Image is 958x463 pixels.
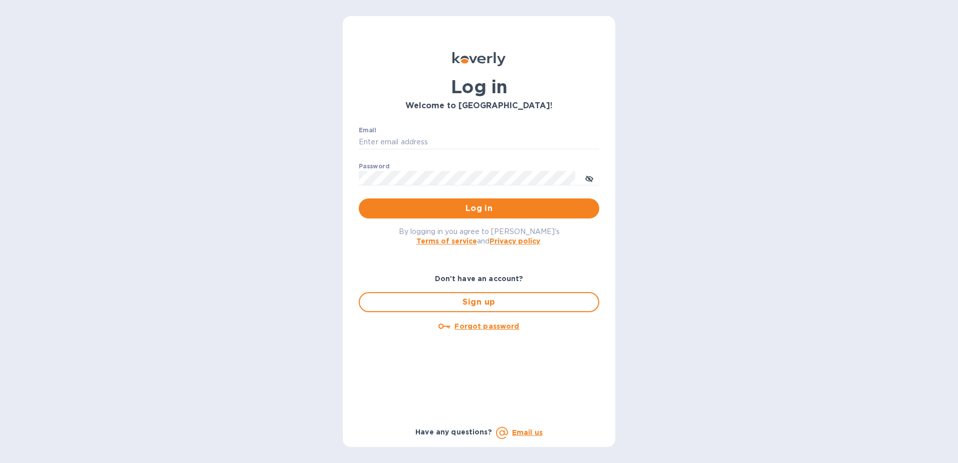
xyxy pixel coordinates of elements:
[579,168,599,188] button: toggle password visibility
[399,227,560,245] span: By logging in you agree to [PERSON_NAME]'s and .
[416,237,477,245] a: Terms of service
[359,101,599,111] h3: Welcome to [GEOGRAPHIC_DATA]!
[454,322,519,330] u: Forgot password
[359,76,599,97] h1: Log in
[452,52,506,66] img: Koverly
[368,296,590,308] span: Sign up
[359,135,599,150] input: Enter email address
[415,428,492,436] b: Have any questions?
[512,428,543,436] a: Email us
[367,202,591,214] span: Log in
[435,275,524,283] b: Don't have an account?
[359,198,599,218] button: Log in
[359,292,599,312] button: Sign up
[490,237,540,245] a: Privacy policy
[359,127,376,133] label: Email
[359,163,389,169] label: Password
